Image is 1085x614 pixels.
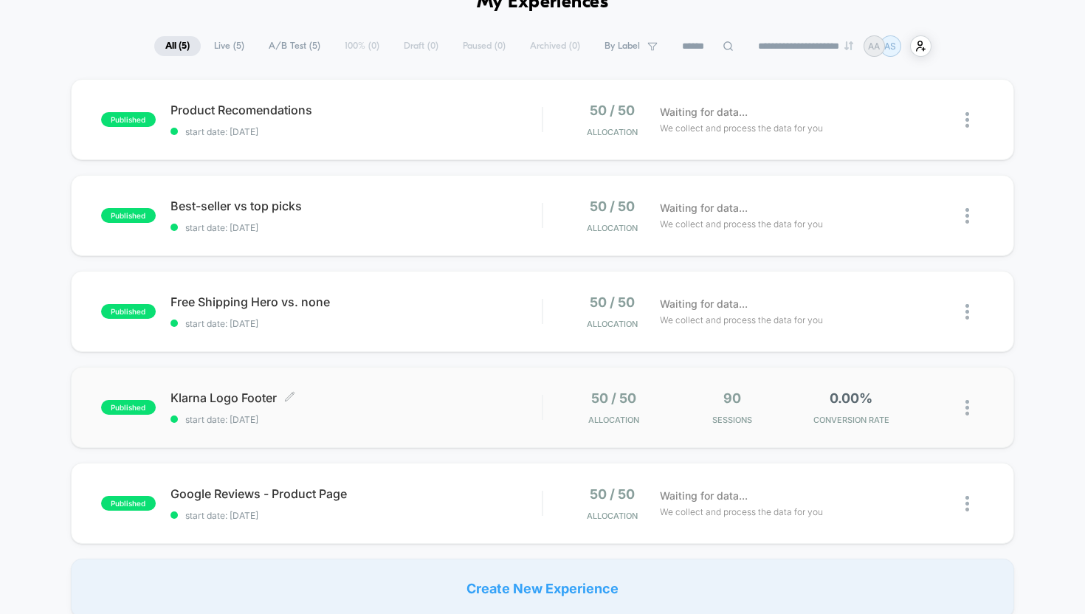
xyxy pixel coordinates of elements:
[170,510,542,521] span: start date: [DATE]
[170,294,542,309] span: Free Shipping Hero vs. none
[604,41,640,52] span: By Label
[170,199,542,213] span: Best-seller vs top picks
[101,304,156,319] span: published
[590,486,635,502] span: 50 / 50
[203,36,255,56] span: Live ( 5 )
[723,390,741,406] span: 90
[7,280,31,304] button: Play, NEW DEMO 2025-VEED.mp4
[590,103,635,118] span: 50 / 50
[101,208,156,223] span: published
[590,199,635,214] span: 50 / 50
[965,304,969,320] img: close
[170,126,542,137] span: start date: [DATE]
[170,222,542,233] span: start date: [DATE]
[868,41,880,52] p: AA
[660,505,823,519] span: We collect and process the data for you
[660,488,748,504] span: Waiting for data...
[660,217,823,231] span: We collect and process the data for you
[385,284,418,300] div: Current time
[844,41,853,50] img: end
[830,390,872,406] span: 0.00%
[170,318,542,329] span: start date: [DATE]
[170,103,542,117] span: Product Recomendations
[660,313,823,327] span: We collect and process the data for you
[11,261,545,275] input: Seek
[965,208,969,224] img: close
[258,36,331,56] span: A/B Test ( 5 )
[101,400,156,415] span: published
[587,319,638,329] span: Allocation
[170,390,542,405] span: Klarna Logo Footer
[660,104,748,120] span: Waiting for data...
[259,138,294,173] button: Play, NEW DEMO 2025-VEED.mp4
[660,296,748,312] span: Waiting for data...
[101,496,156,511] span: published
[660,200,748,216] span: Waiting for data...
[447,286,492,300] input: Volume
[587,127,638,137] span: Allocation
[677,415,788,425] span: Sessions
[587,511,638,521] span: Allocation
[101,112,156,127] span: published
[154,36,201,56] span: All ( 5 )
[965,400,969,415] img: close
[588,415,639,425] span: Allocation
[965,112,969,128] img: close
[796,415,907,425] span: CONVERSION RATE
[591,390,636,406] span: 50 / 50
[965,496,969,511] img: close
[590,294,635,310] span: 50 / 50
[884,41,896,52] p: AS
[170,486,542,501] span: Google Reviews - Product Page
[587,223,638,233] span: Allocation
[170,414,542,425] span: start date: [DATE]
[660,121,823,135] span: We collect and process the data for you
